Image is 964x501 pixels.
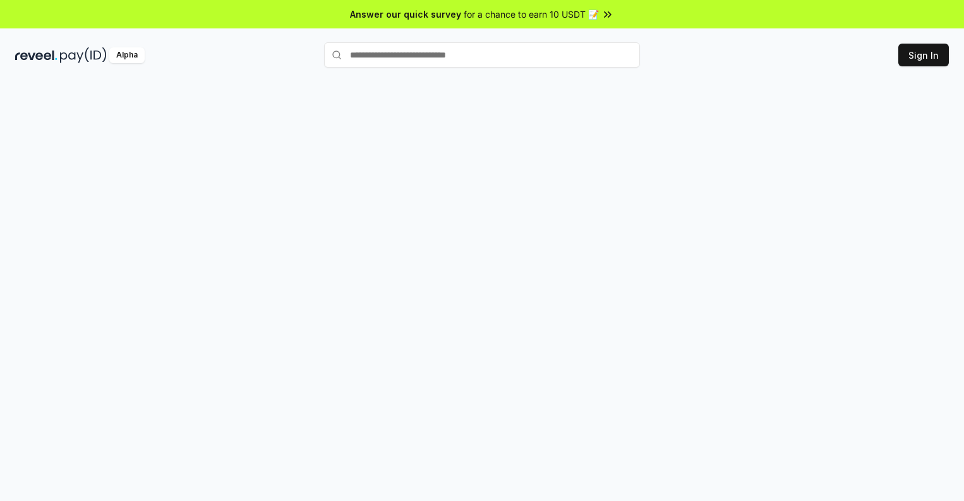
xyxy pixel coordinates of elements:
[109,47,145,63] div: Alpha
[464,8,599,21] span: for a chance to earn 10 USDT 📝
[898,44,949,66] button: Sign In
[15,47,57,63] img: reveel_dark
[350,8,461,21] span: Answer our quick survey
[60,47,107,63] img: pay_id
